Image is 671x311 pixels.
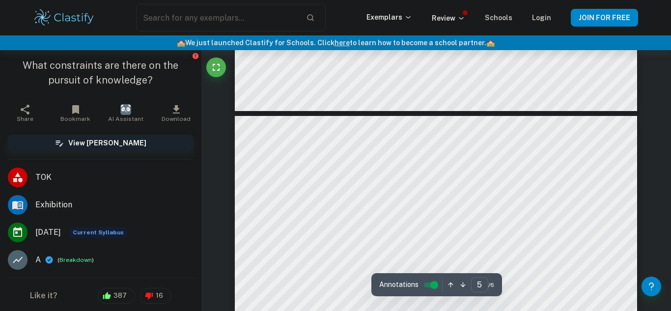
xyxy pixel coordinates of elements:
button: Help and Feedback [642,277,661,296]
h6: View [PERSON_NAME] [68,138,146,148]
button: Bookmark [50,99,100,127]
div: This exemplar is based on the current syllabus. Feel free to refer to it for inspiration/ideas wh... [69,227,128,238]
span: Annotations [379,280,419,290]
p: Exemplars [366,12,412,23]
p: Review [432,13,465,24]
button: Download [151,99,201,127]
span: / 6 [488,281,494,289]
a: Schools [485,14,512,22]
input: Search for any exemplars... [136,4,298,31]
span: AI Assistant [108,115,143,122]
span: Exhibition [35,199,194,211]
h6: Like it? [30,290,57,302]
h6: We just launched Clastify for Schools. Click to learn how to become a school partner. [2,37,669,48]
span: 16 [150,291,168,301]
img: Clastify logo [33,8,95,28]
span: Share [17,115,33,122]
span: TOK [35,171,194,183]
span: Download [162,115,191,122]
button: Fullscreen [206,57,226,77]
button: AI Assistant [101,99,151,127]
a: Login [532,14,551,22]
span: ( ) [57,255,94,265]
button: JOIN FOR FREE [571,9,638,27]
h1: What constraints are there on the pursuit of knowledge? [8,58,194,87]
div: 387 [98,288,135,304]
span: 🏫 [486,39,495,47]
span: Bookmark [60,115,90,122]
p: A [35,254,41,266]
button: Breakdown [59,255,92,264]
span: 🏫 [177,39,185,47]
span: 387 [108,291,132,301]
span: Current Syllabus [69,227,128,238]
button: View [PERSON_NAME] [8,135,194,151]
span: [DATE] [35,226,61,238]
img: AI Assistant [120,104,131,115]
button: Report issue [192,52,199,59]
a: here [335,39,350,47]
div: 16 [140,288,171,304]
